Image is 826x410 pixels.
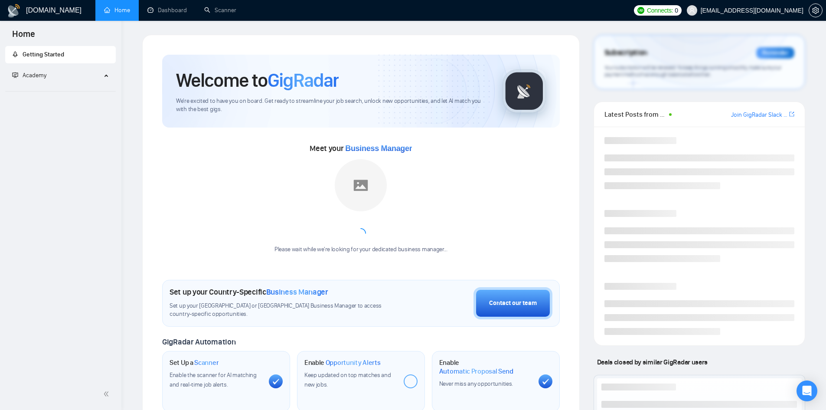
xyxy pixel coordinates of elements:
[5,88,116,93] li: Academy Homepage
[809,7,823,14] a: setting
[756,47,794,59] div: Reminder
[731,110,787,120] a: Join GigRadar Slack Community
[310,144,412,153] span: Meet your
[647,6,673,15] span: Connects:
[789,110,794,118] a: export
[439,358,532,375] h1: Enable
[147,7,187,14] a: dashboardDashboard
[439,367,513,376] span: Automatic Proposal Send
[304,358,381,367] h1: Enable
[604,46,647,60] span: Subscription
[594,354,711,370] span: Deals closed by similar GigRadar users
[170,371,257,388] span: Enable the scanner for AI matching and real-time job alerts.
[326,358,381,367] span: Opportunity Alerts
[345,144,412,153] span: Business Manager
[473,287,552,319] button: Contact our team
[103,390,112,398] span: double-left
[637,7,644,14] img: upwork-logo.png
[503,69,546,113] img: gigradar-logo.png
[12,72,18,78] span: fund-projection-screen
[354,227,367,240] span: loading
[23,72,46,79] span: Academy
[604,64,781,78] span: Your subscription will be renewed. To keep things running smoothly, make sure your payment method...
[5,28,42,46] span: Home
[194,358,219,367] span: Scanner
[162,337,235,347] span: GigRadar Automation
[176,97,489,114] span: We're excited to have you on board. Get ready to streamline your job search, unlock new opportuni...
[170,302,399,318] span: Set up your [GEOGRAPHIC_DATA] or [GEOGRAPHIC_DATA] Business Manager to access country-specific op...
[170,358,219,367] h1: Set Up a
[797,380,817,401] div: Open Intercom Messenger
[266,287,328,297] span: Business Manager
[809,7,822,14] span: setting
[604,109,666,120] span: Latest Posts from the GigRadar Community
[689,7,695,13] span: user
[5,46,116,63] li: Getting Started
[204,7,236,14] a: searchScanner
[675,6,678,15] span: 0
[439,380,513,387] span: Never miss any opportunities.
[304,371,391,388] span: Keep updated on top matches and new jobs.
[268,69,339,92] span: GigRadar
[12,51,18,57] span: rocket
[7,4,21,18] img: logo
[789,111,794,118] span: export
[12,72,46,79] span: Academy
[104,7,130,14] a: homeHome
[809,3,823,17] button: setting
[176,69,339,92] h1: Welcome to
[23,51,64,58] span: Getting Started
[489,298,537,308] div: Contact our team
[269,246,453,254] div: Please wait while we're looking for your dedicated business manager...
[170,287,328,297] h1: Set up your Country-Specific
[335,159,387,211] img: placeholder.png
